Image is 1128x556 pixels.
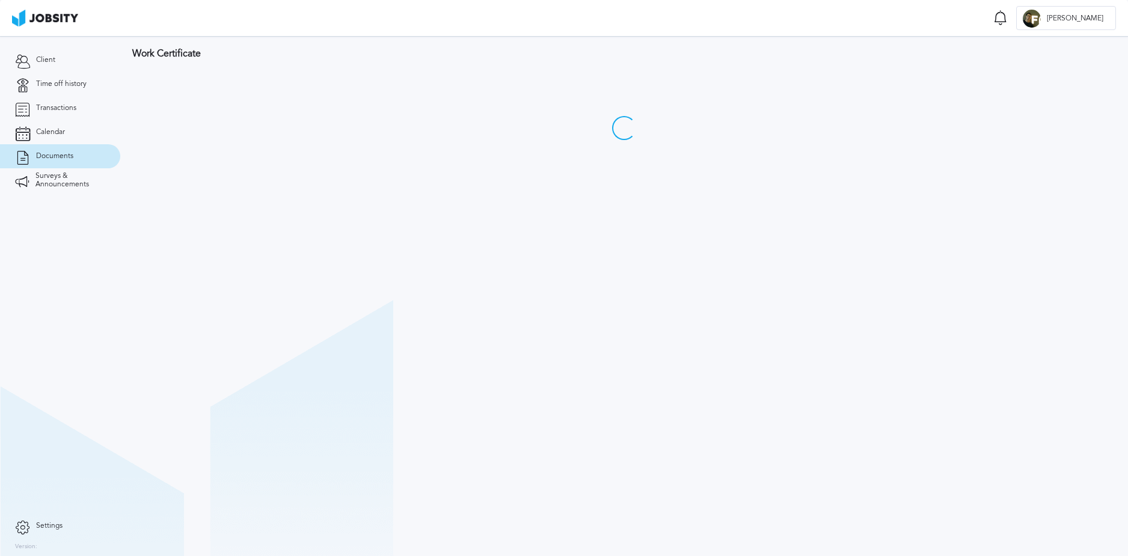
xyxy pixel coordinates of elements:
div: D [1023,10,1041,28]
span: Transactions [36,104,76,112]
img: ab4bad089aa723f57921c736e9817d99.png [12,10,78,26]
h3: Work Certificate [132,48,1116,59]
span: [PERSON_NAME] [1041,14,1109,23]
span: Settings [36,522,63,530]
span: Surveys & Announcements [35,172,105,189]
span: Documents [36,152,73,160]
span: Client [36,56,55,64]
button: D[PERSON_NAME] [1016,6,1116,30]
label: Version: [15,543,37,551]
span: Time off history [36,80,87,88]
span: Calendar [36,128,65,136]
